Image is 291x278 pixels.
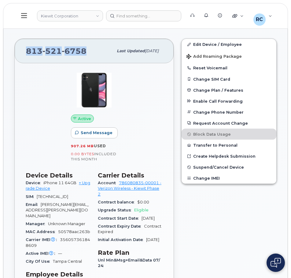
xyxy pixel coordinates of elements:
[182,118,276,129] button: Request Account Change
[142,216,155,221] span: [DATE]
[71,144,94,148] span: 907.26 MB
[26,202,41,207] span: Email
[249,10,276,22] div: Rebeca Ceballos
[145,49,159,53] span: [DATE]
[37,194,68,199] span: [TECHNICAL_ID]
[26,221,48,226] span: Manager
[98,200,137,204] span: Contract balance
[94,144,106,148] span: used
[271,258,281,268] img: Open chat
[43,181,76,185] span: iPhone 11 64GB
[98,172,163,179] h3: Carrier Details
[37,10,103,21] a: Kiewit Corporation
[182,151,276,162] a: Create Helpdesk Submission
[182,96,276,107] button: Enable Call Forwarding
[98,181,161,196] a: 786080835-00001 - Verizon Wireless - Kiewit Phase 2
[134,208,149,212] span: Eligible
[182,173,276,184] button: Change IMEI
[182,85,276,96] button: Change Plan / Features
[193,165,244,170] span: Suspend/Cancel Device
[71,152,116,162] span: included this month
[98,208,134,212] span: Upgrade Status
[58,251,62,256] span: —
[26,194,37,199] span: SIM
[256,16,263,23] span: RC
[193,88,243,92] span: Change Plan / Features
[58,229,90,234] span: 50578aac263b
[26,202,89,218] span: [PERSON_NAME][EMAIL_ADDRESS][PERSON_NAME][DOMAIN_NAME]
[26,237,60,242] span: Carrier IMEI
[182,129,276,140] button: Block Data Usage
[26,251,58,256] span: Active IMEI
[26,237,90,247] span: 356057361848609
[182,107,276,118] button: Change Phone Number
[98,181,119,185] span: Account
[98,237,146,242] span: Initial Activation Date
[78,116,91,122] span: Active
[182,62,276,73] button: Reset Voicemail
[98,258,160,268] span: Unl Min&Msg+Email&Data 07/24
[76,72,112,108] img: iPhone_11.jpg
[26,172,90,179] h3: Device Details
[182,39,276,50] a: Edit Device / Employee
[146,237,159,242] span: [DATE]
[53,259,82,264] span: Tampa Central
[137,200,149,204] span: $0.00
[117,49,145,53] span: Last updated
[98,249,163,256] h3: Rate Plan
[26,259,53,264] span: City Of Use
[26,271,90,278] h3: Employee Details
[182,74,276,85] button: Change SIM Card
[48,221,85,226] span: Unknown Manager
[228,10,248,22] div: Quicklinks
[81,130,112,136] span: Send Message
[186,54,242,60] span: Add Roaming Package
[26,229,58,234] span: MAC Address
[26,181,43,185] span: Device
[26,46,87,56] span: 813
[42,46,62,56] span: 521
[98,224,144,229] span: Contract Expiry Date
[98,216,142,221] span: Contract Start Date
[62,46,87,56] span: 6758
[182,140,276,151] button: Transfer to Personal
[106,10,181,21] input: Find something...
[182,50,276,62] button: Add Roaming Package
[193,99,243,103] span: Enable Call Forwarding
[71,127,118,138] button: Send Message
[71,152,94,156] span: 0.00 Bytes
[182,162,276,173] button: Suspend/Cancel Device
